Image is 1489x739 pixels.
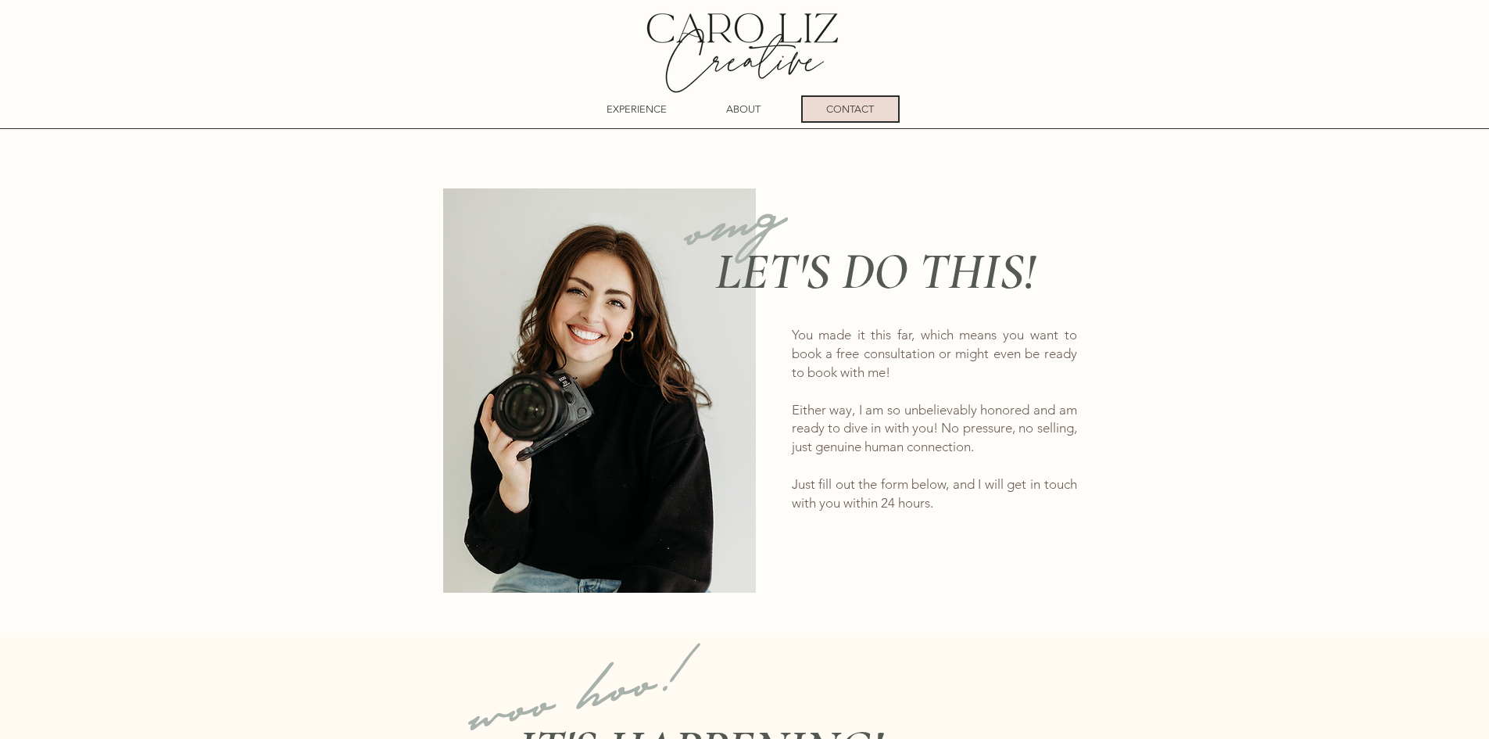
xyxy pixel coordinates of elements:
[726,97,761,121] p: ABOUT
[792,476,1077,511] span: Just fill out the form below, and I will get in touch with you within 24 hours.
[826,97,874,121] p: CONTACT
[443,188,756,593] img: BTP28916.jpg
[583,95,904,123] nav: Site
[587,95,686,123] a: EXPERIENCE
[694,95,793,123] a: ABOUT
[607,97,667,121] p: EXPERIENCE
[715,240,1035,303] span: LET'S DO THIS!
[792,327,1077,380] span: You made it this far, which means you want to book a free consultation or might even be ready to ...
[671,162,789,266] span: omg
[792,402,1077,455] span: Either way, I am so unbelievably honored and am ready to dive in with you! No pressure, no sellin...
[801,95,900,123] a: CONTACT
